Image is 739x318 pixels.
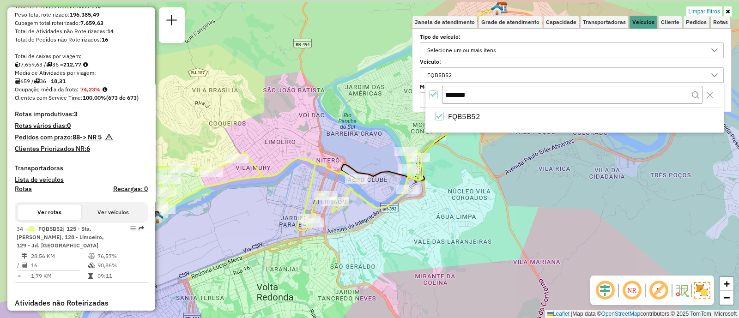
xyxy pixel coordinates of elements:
div: Peso total roteirizado: [15,11,148,19]
i: Meta Caixas/viagem: 197,60 Diferença: 15,17 [83,62,88,67]
strong: 6 [86,144,90,153]
td: 1,79 KM [30,271,88,281]
span: Ocultar NR [621,279,643,301]
strong: -> NR 5 [80,133,102,141]
a: Nova sessão e pesquisa [163,11,181,32]
label: Tipo de veículo: [420,33,724,41]
i: Total de Atividades [22,263,27,268]
td: = [17,271,21,281]
img: FAD CDD Volta Redonda [491,4,503,16]
strong: 14 [107,28,114,35]
a: OpenStreetMap [601,311,641,317]
a: Ocultar filtros [724,6,732,17]
div: Total de caixas por viagem: [15,52,148,60]
span: Transportadoras [583,19,626,25]
label: Motorista: [420,83,724,91]
div: Selecione um ou mais itens [424,43,499,58]
a: Rotas [15,185,32,193]
img: 523 UDC Light Retiro [151,212,164,224]
strong: (673 de 673) [106,94,139,101]
button: Ver rotas [18,204,81,220]
a: Zoom out [720,291,733,305]
em: Rota exportada [139,226,144,231]
label: Veículo: [420,58,724,66]
a: Limpar filtros [686,6,722,17]
span: + [724,278,730,289]
div: Total de Atividades não Roteirizadas: [15,27,148,36]
span: Rotas [713,19,728,25]
span: − [724,292,730,303]
div: Total de Pedidos não Roteirizados: [15,36,148,44]
td: 09:11 [97,271,144,281]
span: FQB5B52 [38,225,63,232]
td: 28,56 KM [30,252,88,261]
i: % de utilização do peso [88,253,95,259]
i: Tempo total em rota [88,273,93,279]
em: Opções [130,226,136,231]
strong: 3 [74,110,78,118]
div: Cubagem total roteirizado: [15,19,148,27]
h4: Clientes Priorizados NR: [15,145,148,153]
td: 90,86% [97,261,144,270]
div: Map data © contributors,© 2025 TomTom, Microsoft [545,310,739,318]
strong: 16 [102,36,108,43]
span: Pedidos [686,19,707,25]
strong: 74,23% [80,86,101,93]
i: Total de Atividades [15,78,20,84]
h4: Transportadoras [15,164,148,172]
div: All items selected [429,90,438,99]
li: FQB5B52 [429,108,724,125]
div: 659 / 36 = [15,77,148,85]
span: | [571,311,572,317]
strong: 196.385,49 [70,11,99,18]
span: Exibir rótulo [648,279,670,301]
h4: Rotas vários dias: [15,122,148,130]
strong: 212,77 [63,61,81,68]
strong: 100,00% [83,94,106,101]
h4: Recargas: 0 [113,185,148,193]
span: Cliente [661,19,679,25]
h4: Pedidos com prazo: [15,133,102,141]
strong: 88 [73,133,80,141]
span: Janela de atendimento [415,19,475,25]
i: Distância Total [22,253,27,259]
a: Leaflet [547,311,569,317]
span: Clientes com Service Time: [15,94,83,101]
h4: Rotas improdutivas: [15,110,148,118]
td: 76,57% [97,252,144,261]
span: 34 - [17,225,104,249]
i: Cubagem total roteirizado [15,62,20,67]
strong: 18,31 [51,78,66,84]
div: Selecione um ou mais itens [424,93,499,108]
button: Ver veículos [81,204,145,220]
button: Close [703,88,717,102]
ul: Option List [425,108,724,125]
span: Ocupação média da frota: [15,86,79,93]
em: Média calculada utilizando a maior ocupação (%Peso ou %Cubagem) de cada rota da sessão. Rotas cro... [103,87,107,92]
h4: Lista de veículos [15,176,148,184]
strong: 7.659,63 [80,19,103,26]
span: Ocultar deslocamento [594,279,616,301]
img: CDD Volta Redonda [496,1,508,13]
span: | 125 - Sta. [PERSON_NAME], 128 - Limoeiro, 129 - Jd. [GEOGRAPHIC_DATA] [17,225,104,249]
td: 16 [30,261,88,270]
span: Grade de atendimento [481,19,539,25]
span: FQB5B52 [448,111,480,122]
i: Total de rotas [34,78,40,84]
div: Média de Atividades por viagem: [15,69,148,77]
span: Veículos [632,19,654,25]
div: FQB5B52 [424,68,455,83]
img: Exibir/Ocultar setores [694,282,710,299]
a: Zoom in [720,277,733,291]
em: Há pedidos NR próximo a expirar [105,133,113,145]
i: % de utilização da cubagem [88,263,95,268]
div: 7.659,63 / 36 = [15,60,148,69]
span: Capacidade [546,19,576,25]
strong: 0 [67,121,71,130]
img: Fluxo de ruas [674,283,689,298]
i: Total de rotas [46,62,52,67]
h4: Atividades não Roteirizadas [15,299,148,307]
td: / [17,261,21,270]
